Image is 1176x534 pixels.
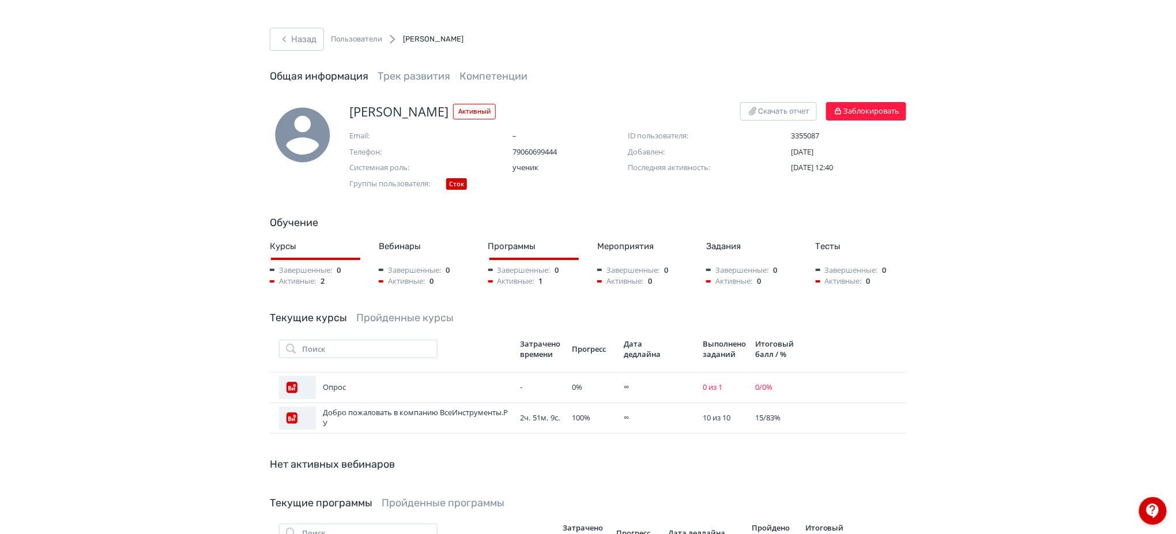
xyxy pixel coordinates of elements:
[270,28,324,51] button: Назад
[757,276,761,287] span: 0
[379,265,441,276] span: Завершенные:
[521,382,563,393] div: -
[349,146,465,158] span: Телефон:
[755,412,781,423] span: 15 / 83 %
[706,276,752,287] span: Активные:
[512,162,628,174] span: ученик
[624,339,665,359] div: Дата дедлайна
[488,276,534,287] span: Активные:
[628,146,743,158] span: Добавлен:
[382,497,504,509] a: Пройденные программы
[459,70,527,82] a: Компетенции
[379,276,425,287] span: Активные:
[572,344,615,354] div: Прогресс
[597,265,659,276] span: Завершенные:
[883,265,887,276] span: 0
[488,240,579,253] div: Программы
[597,276,643,287] span: Активные:
[453,104,496,119] span: Активный
[270,240,360,253] div: Курсы
[533,412,548,423] span: 51м.
[279,407,511,430] div: Добро пожаловать в компанию ВсеИнструменты.РУ
[703,339,746,359] div: Выполнено заданий
[349,102,448,121] span: [PERSON_NAME]
[521,412,531,423] span: 2ч.
[349,130,465,142] span: Email:
[740,102,817,121] button: Скачать отчет
[628,130,743,142] span: ID пользователя:
[706,265,768,276] span: Завершенные:
[270,311,347,324] a: Текущие курсы
[512,146,628,158] span: 79060699444
[331,33,382,45] a: Пользователи
[270,457,906,472] div: Нет активных вебинаров
[349,178,442,193] span: Группы пользователя:
[521,339,563,359] div: Затрачено времени
[446,265,450,276] span: 0
[379,240,469,253] div: Вебинары
[270,215,906,231] div: Обучение
[270,70,368,82] a: Общая информация
[826,102,906,121] button: Заблокировать
[572,412,591,423] span: 100 %
[512,130,628,142] span: –
[279,376,511,399] div: Опрос
[703,412,730,423] span: 10 из 10
[555,265,559,276] span: 0
[791,162,833,172] span: [DATE] 12:40
[628,162,743,174] span: Последняя активность:
[378,70,450,82] a: Трек развития
[356,311,454,324] a: Пройденные курсы
[706,240,797,253] div: Задания
[624,382,693,393] div: ∞
[597,240,688,253] div: Мероприятия
[572,382,583,392] span: 0 %
[270,276,316,287] span: Активные:
[488,265,551,276] span: Завершенные:
[866,276,870,287] span: 0
[624,412,693,424] div: ∞
[816,265,878,276] span: Завершенные:
[664,265,668,276] span: 0
[816,240,906,253] div: Тесты
[270,497,372,509] a: Текущие программы
[755,339,798,359] div: Итоговый балл / %
[791,130,906,142] span: 3355087
[321,276,325,287] span: 2
[337,265,341,276] span: 0
[403,35,463,43] span: [PERSON_NAME]
[791,146,813,157] span: [DATE]
[816,276,862,287] span: Активные:
[648,276,652,287] span: 0
[773,265,777,276] span: 0
[539,276,543,287] span: 1
[446,178,467,190] div: Сток
[349,162,465,174] span: Системная роль:
[755,382,772,392] span: 0 / 0 %
[703,382,722,392] span: 0 из 1
[270,265,332,276] span: Завершенные:
[551,412,560,423] span: 9с.
[429,276,434,287] span: 0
